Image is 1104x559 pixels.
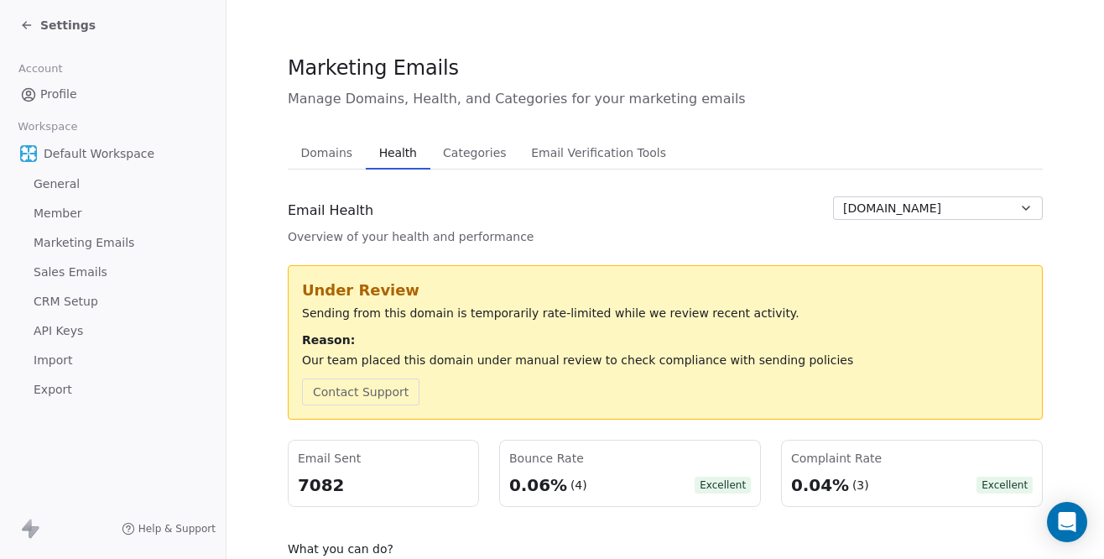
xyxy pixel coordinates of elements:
[13,317,212,345] a: API Keys
[13,200,212,227] a: Member
[294,141,360,165] span: Domains
[34,381,72,399] span: Export
[570,477,586,494] div: (4)
[13,170,212,198] a: General
[976,477,1033,494] span: Excellent
[288,228,534,245] span: Overview of your health and performance
[288,541,1043,557] div: What you can do?
[11,56,70,81] span: Account
[13,259,212,286] a: Sales Emails
[13,288,212,316] a: CRM Setup
[13,81,212,108] a: Profile
[302,279,1028,301] div: Under Review
[34,352,72,369] span: Import
[372,141,424,165] span: Health
[298,473,469,497] div: 7082
[34,293,98,311] span: CRM Setup
[122,522,216,535] a: Help & Support
[791,450,1033,467] div: Complaint Rate
[34,322,83,340] span: API Keys
[843,200,941,217] span: [DOMAIN_NAME]
[436,141,513,165] span: Categories
[20,17,96,34] a: Settings
[13,229,212,257] a: Marketing Emails
[791,473,849,497] div: 0.04%
[302,305,1028,321] div: Sending from this domain is temporarily rate-limited while we review recent activity.
[13,376,212,404] a: Export
[13,347,212,374] a: Import
[34,175,80,193] span: General
[34,234,134,252] span: Marketing Emails
[40,86,77,103] span: Profile
[288,55,459,81] span: Marketing Emails
[509,473,567,497] div: 0.06%
[852,477,869,494] div: (3)
[20,145,37,162] img: Engage%20360%20Logo_427x427_Final@1x%20copy.png
[302,332,1028,348] div: Reason:
[298,450,469,467] div: Email Sent
[302,352,1028,368] div: Our team placed this domain under manual review to check compliance with sending policies
[302,379,419,405] button: Contact Support
[1047,502,1087,542] div: Open Intercom Messenger
[44,145,154,162] span: Default Workspace
[288,201,373,221] span: Email Health
[40,17,96,34] span: Settings
[524,141,673,165] span: Email Verification Tools
[138,522,216,535] span: Help & Support
[34,264,107,281] span: Sales Emails
[695,477,751,494] span: Excellent
[34,205,82,222] span: Member
[11,114,85,139] span: Workspace
[509,450,751,467] div: Bounce Rate
[288,89,1043,109] span: Manage Domains, Health, and Categories for your marketing emails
